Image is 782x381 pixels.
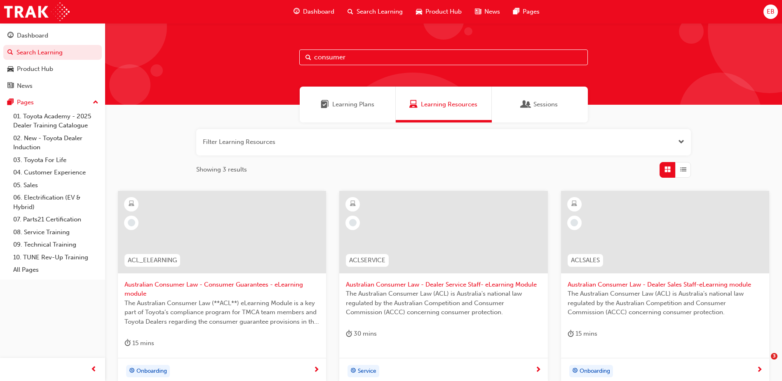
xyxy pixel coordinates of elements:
[7,49,13,56] span: search-icon
[3,61,102,77] a: Product Hub
[572,366,578,376] span: target-icon
[3,28,102,43] a: Dashboard
[124,338,154,348] div: 15 mins
[763,5,778,19] button: EB
[568,329,574,339] span: duration-icon
[568,289,763,317] span: The Australian Consumer Law (ACL) is Australia's national law regulated by the Australian Competi...
[10,263,102,276] a: All Pages
[124,338,131,348] span: duration-icon
[533,100,558,109] span: Sessions
[128,256,177,265] span: ACL_ELEARNING
[523,7,540,16] span: Pages
[468,3,507,20] a: news-iconNews
[321,100,329,109] span: Learning Plans
[300,87,396,122] a: Learning PlansLearning Plans
[358,367,376,376] span: Service
[349,256,385,265] span: ACLSERVICE
[425,7,462,16] span: Product Hub
[678,137,684,147] button: Open the filter
[305,53,311,62] span: Search
[346,329,352,339] span: duration-icon
[507,3,546,20] a: pages-iconPages
[332,100,374,109] span: Learning Plans
[287,3,341,20] a: guage-iconDashboard
[7,32,14,40] span: guage-icon
[10,238,102,251] a: 09. Technical Training
[17,81,33,91] div: News
[3,95,102,110] button: Pages
[396,87,492,122] a: Learning ResourcesLearning Resources
[341,3,409,20] a: search-iconSearch Learning
[299,49,588,65] input: Search...
[350,366,356,376] span: target-icon
[129,366,135,376] span: target-icon
[3,26,102,95] button: DashboardSearch LearningProduct HubNews
[535,367,541,374] span: next-icon
[421,100,477,109] span: Learning Resources
[128,219,135,226] span: learningRecordVerb_NONE-icon
[767,7,775,16] span: EB
[10,213,102,226] a: 07. Parts21 Certification
[346,289,541,317] span: The Australian Consumer Law (ACL) is Australia's national law regulated by the Australian Competi...
[313,367,319,374] span: next-icon
[294,7,300,17] span: guage-icon
[10,166,102,179] a: 04. Customer Experience
[357,7,403,16] span: Search Learning
[10,179,102,192] a: 05. Sales
[771,353,777,360] span: 3
[3,45,102,60] a: Search Learning
[303,7,334,16] span: Dashboard
[571,199,577,209] span: learningResourceType_ELEARNING-icon
[522,100,530,109] span: Sessions
[17,64,53,74] div: Product Hub
[475,7,481,17] span: news-icon
[10,226,102,239] a: 08. Service Training
[513,7,519,17] span: pages-icon
[93,97,99,108] span: up-icon
[136,367,167,376] span: Onboarding
[580,367,610,376] span: Onboarding
[409,100,418,109] span: Learning Resources
[754,353,774,373] iframe: Intercom live chat
[568,329,597,339] div: 15 mins
[10,251,102,264] a: 10. TUNE Rev-Up Training
[10,154,102,167] a: 03. Toyota For Life
[680,165,686,174] span: List
[571,256,600,265] span: ACLSALES
[409,3,468,20] a: car-iconProduct Hub
[568,280,763,289] span: Australian Consumer Law - Dealer Sales Staff-eLearning module
[350,199,356,209] span: learningResourceType_ELEARNING-icon
[124,280,319,299] span: Australian Consumer Law - Consumer Guarantees - eLearning module
[3,78,102,94] a: News
[349,219,357,226] span: learningRecordVerb_NONE-icon
[10,110,102,132] a: 01. Toyota Academy - 2025 Dealer Training Catalogue
[10,191,102,213] a: 06. Electrification (EV & Hybrid)
[346,280,541,289] span: Australian Consumer Law - Dealer Service Staff- eLearning Module
[17,31,48,40] div: Dashboard
[4,2,70,21] img: Trak
[346,329,377,339] div: 30 mins
[416,7,422,17] span: car-icon
[665,165,671,174] span: Grid
[7,66,14,73] span: car-icon
[348,7,353,17] span: search-icon
[571,219,578,226] span: learningRecordVerb_NONE-icon
[7,82,14,90] span: news-icon
[196,165,247,174] span: Showing 3 results
[91,365,97,375] span: prev-icon
[129,199,134,209] span: learningResourceType_ELEARNING-icon
[10,132,102,154] a: 02. New - Toyota Dealer Induction
[484,7,500,16] span: News
[124,299,319,327] span: The Australian Consumer Law (**ACL**) eLearning Module is a key part of Toyota’s compliance progr...
[7,99,14,106] span: pages-icon
[492,87,588,122] a: SessionsSessions
[17,98,34,107] div: Pages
